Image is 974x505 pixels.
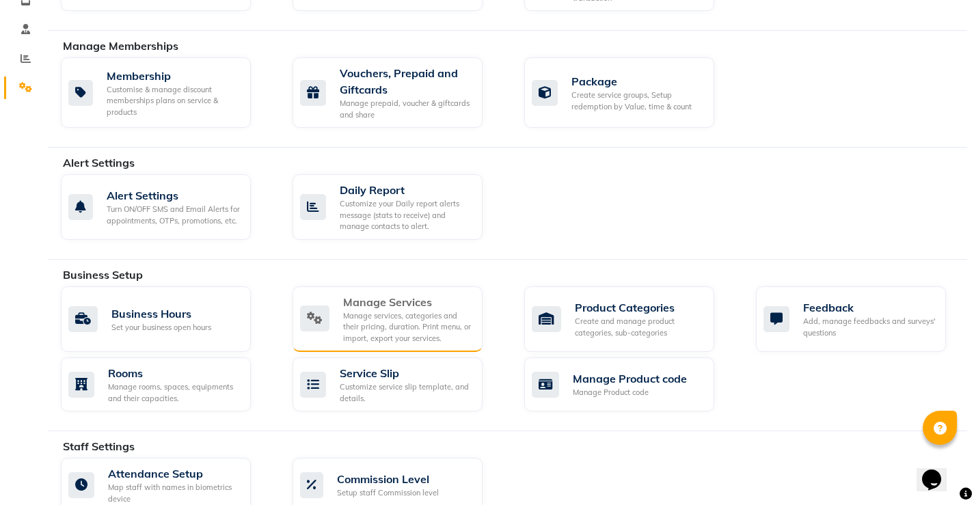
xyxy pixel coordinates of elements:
[340,365,472,381] div: Service Slip
[107,68,240,84] div: Membership
[573,387,687,398] div: Manage Product code
[575,316,703,338] div: Create and manage product categories, sub-categories
[337,471,439,487] div: Commission Level
[293,57,504,128] a: Vouchers, Prepaid and GiftcardsManage prepaid, voucher & giftcards and share
[111,322,211,333] div: Set your business open hours
[571,90,703,112] div: Create service groups, Setup redemption by Value, time & count
[293,357,504,411] a: Service SlipCustomize service slip template, and details.
[108,465,240,482] div: Attendance Setup
[803,316,935,338] div: Add, manage feedbacks and surveys' questions
[108,365,240,381] div: Rooms
[575,299,703,316] div: Product Categories
[293,286,504,353] a: Manage ServicesManage services, categories and their pricing, duration. Print menu, or import, ex...
[337,487,439,499] div: Setup staff Commission level
[340,182,472,198] div: Daily Report
[108,381,240,404] div: Manage rooms, spaces, equipments and their capacities.
[343,310,472,344] div: Manage services, categories and their pricing, duration. Print menu, or import, export your servi...
[756,286,967,353] a: FeedbackAdd, manage feedbacks and surveys' questions
[524,357,735,411] a: Manage Product codeManage Product code
[343,294,472,310] div: Manage Services
[293,174,504,240] a: Daily ReportCustomize your Daily report alerts message (stats to receive) and manage contacts to ...
[917,450,960,491] iframe: chat widget
[61,357,272,411] a: RoomsManage rooms, spaces, equipments and their capacities.
[61,174,272,240] a: Alert SettingsTurn ON/OFF SMS and Email Alerts for appointments, OTPs, promotions, etc.
[524,57,735,128] a: PackageCreate service groups, Setup redemption by Value, time & count
[803,299,935,316] div: Feedback
[524,286,735,353] a: Product CategoriesCreate and manage product categories, sub-categories
[107,84,240,118] div: Customise & manage discount memberships plans on service & products
[340,65,472,98] div: Vouchers, Prepaid and Giftcards
[340,381,472,404] div: Customize service slip template, and details.
[61,57,272,128] a: MembershipCustomise & manage discount memberships plans on service & products
[573,370,687,387] div: Manage Product code
[111,305,211,322] div: Business Hours
[571,73,703,90] div: Package
[107,187,240,204] div: Alert Settings
[107,204,240,226] div: Turn ON/OFF SMS and Email Alerts for appointments, OTPs, promotions, etc.
[340,98,472,120] div: Manage prepaid, voucher & giftcards and share
[340,198,472,232] div: Customize your Daily report alerts message (stats to receive) and manage contacts to alert.
[108,482,240,504] div: Map staff with names in biometrics device
[61,286,272,353] a: Business HoursSet your business open hours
